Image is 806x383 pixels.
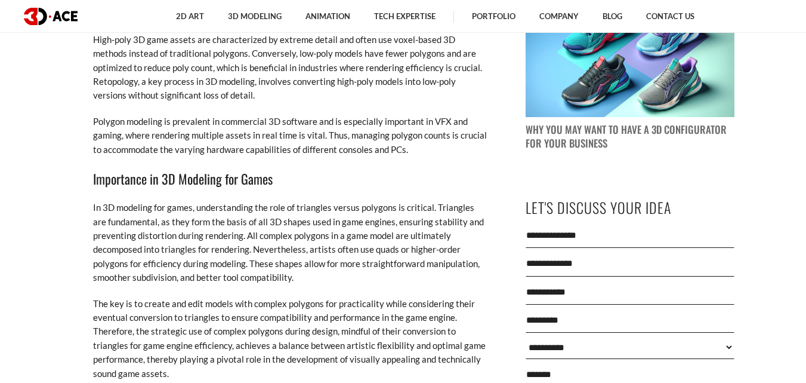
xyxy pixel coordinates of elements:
p: Why You May Want to Have a 3D Configurator for Your Business [526,123,734,151]
p: Polygon modeling is prevalent in commercial 3D software and is especially important in VFX and ga... [93,115,487,157]
p: In 3D modeling for games, understanding the role of triangles versus polygons is critical. Triang... [93,201,487,284]
p: Let's Discuss Your Idea [526,194,734,221]
h3: Importance in 3D Modeling for Games [93,168,487,189]
p: High-poly 3D game assets are characterized by extreme detail and often use voxel-based 3D methods... [93,33,487,103]
p: The key is to create and edit models with complex polygons for practicality while considering the... [93,297,487,381]
img: logo dark [24,8,78,25]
